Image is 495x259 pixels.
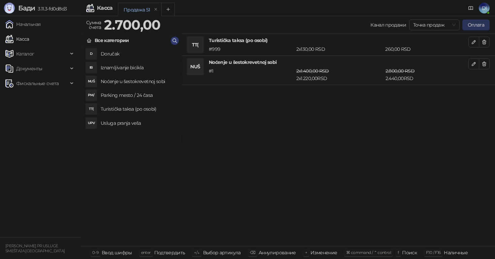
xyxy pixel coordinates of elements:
span: 2 x 1.400,00 RSD [296,68,329,74]
span: Документы [16,62,42,75]
div: 260,00 RSD [384,45,470,53]
div: Изменение [310,248,337,257]
strong: 2.700,00 [104,16,161,33]
span: ⌘ command / ⌃ control [346,250,391,255]
div: Касса [97,5,113,11]
div: Наличные [444,248,468,257]
div: Ввод шифры [102,248,132,257]
span: 0-9 [92,250,98,255]
div: 2 x 1.220,00 RSD [295,67,384,82]
div: Подтвердить [154,248,185,257]
div: TT( [187,37,203,53]
h4: Parking mesto / 24 časa [101,90,176,101]
span: ↑/↓ [194,250,199,255]
div: TT( [86,104,97,114]
button: Add tab [161,3,175,16]
span: Точка продаж [413,20,456,30]
div: Канал продажи [370,21,406,29]
div: D [86,48,97,59]
h4: Doručak [101,48,176,59]
span: Бади [18,4,35,12]
div: # 999 [207,45,295,53]
span: enter [141,250,151,255]
span: 2.800,00 RSD [386,68,415,74]
div: Поиск [402,248,417,257]
div: Продажа 51 [124,6,150,13]
div: NUŠ [86,76,97,87]
img: Logo [4,3,15,13]
div: 2.440,00 RSD [384,67,470,82]
h4: Turistička taksa (po osobi) [209,37,468,44]
button: Оплата [462,20,490,30]
span: F10 / F16 [426,250,440,255]
span: Каталог [16,47,34,61]
span: + [305,250,307,255]
h4: Usluga pranja veša [101,118,176,128]
span: 3.11.3-fd0d8d3 [35,6,67,12]
div: Сумма счета [85,18,103,32]
span: f [398,250,399,255]
div: Аннулирование [259,248,296,257]
a: Документация [465,3,476,13]
small: [PERSON_NAME] PR USLUGE SMEŠTAJA [GEOGRAPHIC_DATA] [5,244,65,253]
div: IB [86,62,97,73]
span: ⌫ [250,250,255,255]
a: Касса [5,32,29,46]
div: Выбор артикула [203,248,241,257]
span: Фискальные счета [16,77,59,90]
button: remove [152,7,160,12]
span: DI [479,3,490,13]
h4: Noćenje u šestokrevetnoj sobi [101,76,176,87]
div: UPV [86,118,97,128]
h4: Noćenje u šestokrevetnoj sobi [209,59,468,66]
div: grid [81,47,181,246]
div: PM/ [86,90,97,101]
a: Начальная [5,17,40,31]
h4: Turistička taksa (po osobi) [101,104,176,114]
div: Все категории [95,37,129,44]
div: # 1 [207,67,295,82]
h4: Iznamljivanje bicikla [101,62,176,73]
div: 2 x 130,00 RSD [295,45,384,53]
div: NUŠ [187,59,203,75]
